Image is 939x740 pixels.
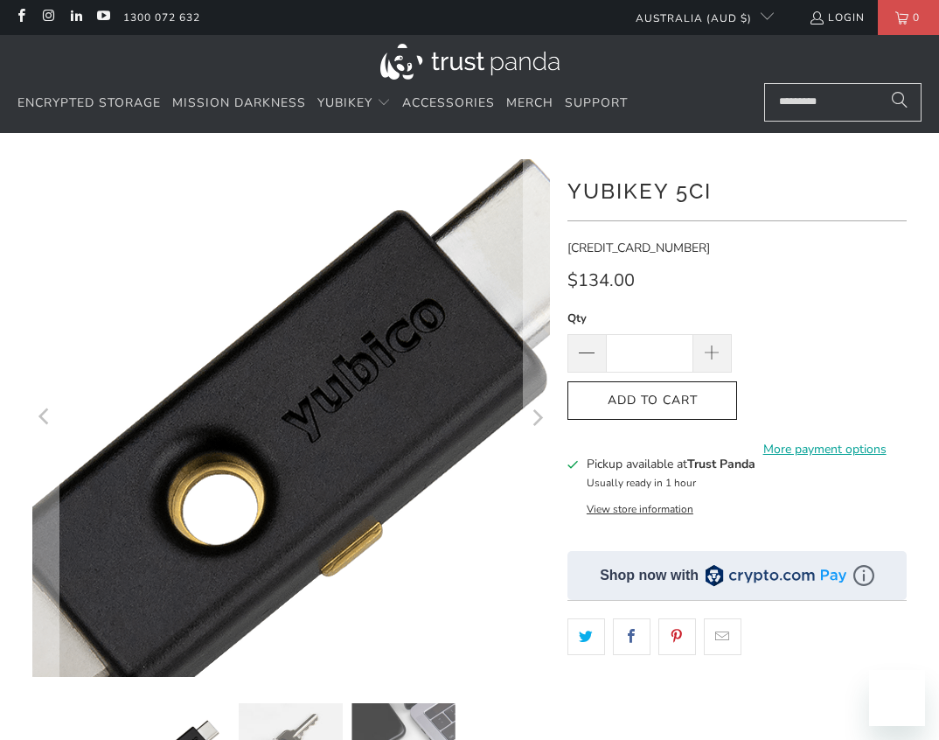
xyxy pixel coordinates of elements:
[567,381,737,421] button: Add to Cart
[565,83,628,124] a: Support
[764,83,922,122] input: Search...
[31,159,59,677] button: Previous
[586,394,719,408] span: Add to Cart
[742,440,907,459] a: More payment options
[567,618,605,655] a: Share this on Twitter
[17,83,628,124] nav: Translation missing: en.navigation.header.main_nav
[17,94,161,111] span: Encrypted Storage
[809,8,865,27] a: Login
[402,94,495,111] span: Accessories
[704,618,741,655] a: Email this to a friend
[380,44,560,80] img: Trust Panda Australia
[658,618,696,655] a: Share this on Pinterest
[506,83,553,124] a: Merch
[587,476,696,490] small: Usually ready in 1 hour
[68,10,83,24] a: Trust Panda Australia on LinkedIn
[613,618,650,655] a: Share this on Facebook
[600,566,699,585] div: Shop now with
[40,10,55,24] a: Trust Panda Australia on Instagram
[317,94,372,111] span: YubiKey
[172,94,306,111] span: Mission Darkness
[567,269,635,292] span: $134.00
[687,456,755,472] b: Trust Panda
[17,83,161,124] a: Encrypted Storage
[172,83,306,124] a: Mission Darkness
[523,159,551,677] button: Next
[587,455,755,473] h3: Pickup available at
[95,10,110,24] a: Trust Panda Australia on YouTube
[13,10,28,24] a: Trust Panda Australia on Facebook
[123,8,200,27] a: 1300 072 632
[32,159,550,677] a: YubiKey 5Ci - Trust Panda
[567,240,710,256] span: [CREDIT_CARD_NUMBER]
[506,94,553,111] span: Merch
[567,309,732,328] label: Qty
[567,172,907,207] h1: YubiKey 5Ci
[869,670,925,726] iframe: 启动消息传送窗口的按钮
[878,83,922,122] button: Search
[587,502,693,516] button: View store information
[402,83,495,124] a: Accessories
[565,94,628,111] span: Support
[317,83,391,124] summary: YubiKey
